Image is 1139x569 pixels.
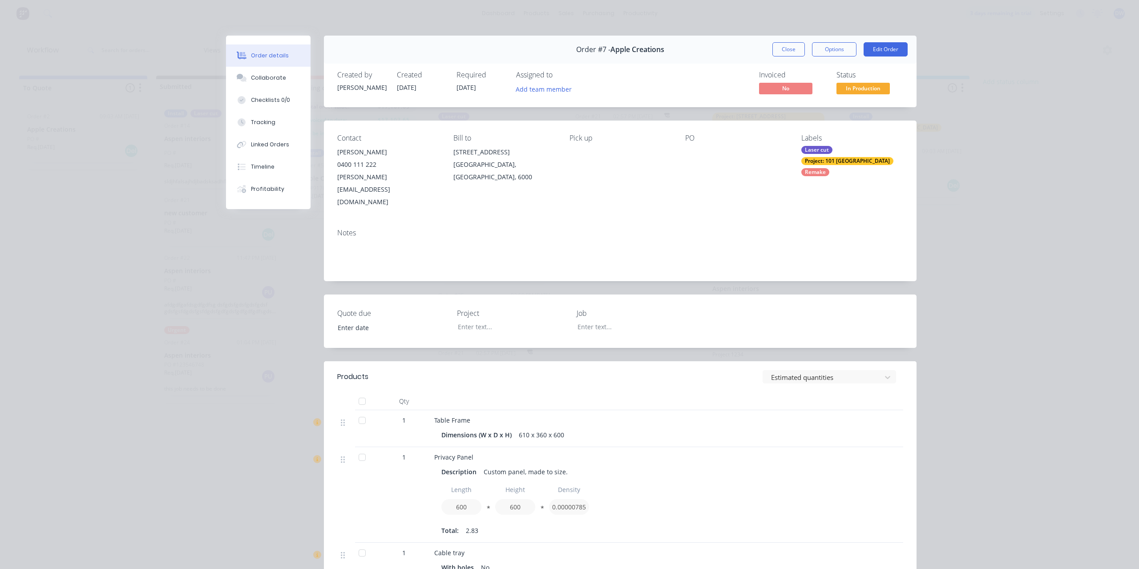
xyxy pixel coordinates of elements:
div: Products [337,371,368,382]
div: Notes [337,229,903,237]
button: In Production [836,83,890,96]
button: Collaborate [226,67,311,89]
div: 610 x 360 x 600 [515,428,568,441]
span: No [759,83,812,94]
div: [PERSON_NAME] [337,83,386,92]
div: Collaborate [251,74,286,82]
button: Checklists 0/0 [226,89,311,111]
button: Close [772,42,805,56]
button: Edit Order [864,42,908,56]
span: Order #7 - [576,45,610,54]
div: Qty [377,392,431,410]
button: Timeline [226,156,311,178]
div: [STREET_ADDRESS] [453,146,555,158]
button: Tracking [226,111,311,133]
div: [PERSON_NAME]0400 111 222[PERSON_NAME][EMAIL_ADDRESS][DOMAIN_NAME] [337,146,439,208]
div: Bill to [453,134,555,142]
div: 0400 111 222 [337,158,439,171]
div: [GEOGRAPHIC_DATA], [GEOGRAPHIC_DATA], 6000 [453,158,555,183]
span: [DATE] [456,83,476,92]
div: Custom panel, made to size. [480,465,571,478]
div: [STREET_ADDRESS][GEOGRAPHIC_DATA], [GEOGRAPHIC_DATA], 6000 [453,146,555,183]
button: Order details [226,44,311,67]
div: Created by [337,71,386,79]
span: 1 [402,452,406,462]
button: Options [812,42,856,56]
span: In Production [836,83,890,94]
input: Enter date [331,321,442,334]
span: Privacy Panel [434,453,473,461]
div: Order details [251,52,289,60]
button: Linked Orders [226,133,311,156]
input: Value [441,499,481,515]
div: Required [456,71,505,79]
span: [DATE] [397,83,416,92]
span: 1 [402,416,406,425]
div: Remake [801,168,829,176]
div: Project: 101 [GEOGRAPHIC_DATA] [801,157,893,165]
div: Laser cut [801,146,832,154]
div: Assigned to [516,71,605,79]
button: Add team member [516,83,577,95]
div: Linked Orders [251,141,289,149]
div: Dimensions (W x D x H) [441,428,515,441]
label: Project [457,308,568,319]
div: Tracking [251,118,275,126]
div: Timeline [251,163,275,171]
div: [PERSON_NAME][EMAIL_ADDRESS][DOMAIN_NAME] [337,171,439,208]
span: 2.83 [466,526,478,535]
input: Value [549,499,589,515]
div: Created [397,71,446,79]
div: Checklists 0/0 [251,96,290,104]
div: Status [836,71,903,79]
div: Labels [801,134,903,142]
span: Apple Creations [610,45,664,54]
div: Pick up [569,134,671,142]
input: Value [495,499,535,515]
label: Job [577,308,688,319]
div: [PERSON_NAME] [337,146,439,158]
div: PO [685,134,787,142]
input: Label [495,482,535,497]
label: Quote due [337,308,448,319]
div: Description [441,465,480,478]
button: Profitability [226,178,311,200]
input: Label [441,482,481,497]
div: Contact [337,134,439,142]
span: 1 [402,548,406,557]
span: Cable tray [434,549,464,557]
input: Label [549,482,589,497]
div: Profitability [251,185,284,193]
button: Add team member [511,83,577,95]
span: Total: [441,526,459,535]
div: Invoiced [759,71,826,79]
span: Table Frame [434,416,470,424]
